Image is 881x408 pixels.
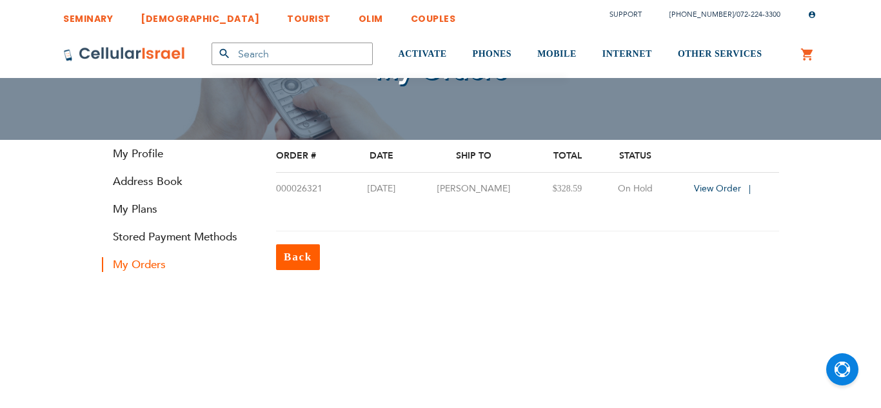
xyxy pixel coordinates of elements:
[669,10,734,19] a: [PHONE_NUMBER]
[287,3,331,27] a: TOURIST
[537,30,577,79] a: MOBILE
[102,202,257,217] a: My Plans
[284,251,312,263] span: Back
[737,10,780,19] a: 072-224-3300
[600,140,671,173] th: Status
[413,140,535,173] th: Ship To
[102,146,257,161] a: My Profile
[602,30,652,79] a: INTERNET
[102,174,257,189] a: Address Book
[141,3,259,27] a: [DEMOGRAPHIC_DATA]
[63,46,186,62] img: Cellular Israel Logo
[473,49,512,59] span: PHONES
[553,184,582,193] span: $328.59
[276,244,320,270] a: Back
[694,182,741,195] span: View Order
[413,173,535,206] td: [PERSON_NAME]
[350,140,413,173] th: Date
[399,30,447,79] a: ACTIVATE
[657,5,780,24] li: /
[102,229,257,244] a: Stored Payment Methods
[609,10,642,19] a: Support
[602,49,652,59] span: INTERNET
[694,182,756,195] a: View Order
[411,3,456,27] a: COUPLES
[678,30,762,79] a: OTHER SERVICES
[212,43,373,65] input: Search
[399,49,447,59] span: ACTIVATE
[535,140,600,173] th: Total
[473,30,512,79] a: PHONES
[102,257,257,272] strong: My Orders
[350,173,413,206] td: [DATE]
[537,49,577,59] span: MOBILE
[63,3,113,27] a: SEMINARY
[276,173,350,206] td: 000026321
[600,173,671,206] td: On Hold
[359,3,383,27] a: OLIM
[276,140,350,173] th: Order #
[678,49,762,59] span: OTHER SERVICES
